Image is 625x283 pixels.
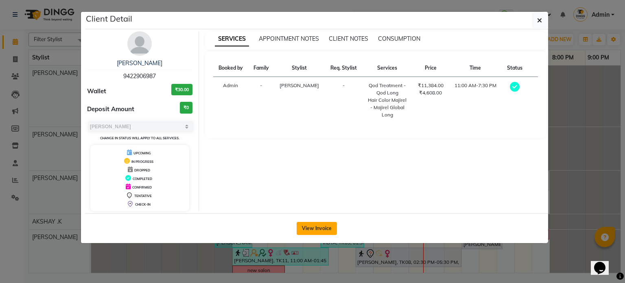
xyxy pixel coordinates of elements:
[274,59,325,77] th: Stylist
[87,87,106,96] span: Wallet
[259,35,319,42] span: APPOINTMENT NOTES
[449,77,502,124] td: 11:00 AM-7:30 PM
[367,97,407,118] div: Hair Color Majirel - Majirel Global Long
[367,82,407,97] div: Qod Treatment - Qod Long
[135,202,151,206] span: CHECK-IN
[325,77,362,124] td: -
[280,82,319,88] span: [PERSON_NAME]
[215,32,249,46] span: SERVICES
[180,102,192,114] h3: ₹0
[417,89,444,97] div: ₹4,608.00
[591,250,617,275] iframe: chat widget
[502,59,528,77] th: Status
[100,136,179,140] small: Change in status will apply to all services.
[117,59,162,67] a: [PERSON_NAME]
[329,35,368,42] span: CLIENT NOTES
[297,222,337,235] button: View Invoice
[134,168,150,172] span: DROPPED
[362,59,412,77] th: Services
[134,194,152,198] span: TENTATIVE
[171,84,192,96] h3: ₹30.00
[449,59,502,77] th: Time
[213,59,248,77] th: Booked by
[248,59,274,77] th: Family
[86,13,132,25] h5: Client Detail
[123,72,156,80] span: 9422906987
[412,59,449,77] th: Price
[378,35,420,42] span: CONSUMPTION
[213,77,248,124] td: Admin
[248,77,274,124] td: -
[417,82,444,89] div: ₹11,384.00
[127,31,152,56] img: avatar
[87,105,134,114] span: Deposit Amount
[325,59,362,77] th: Req. Stylist
[131,160,153,164] span: IN PROGRESS
[133,177,152,181] span: COMPLETED
[132,185,152,189] span: CONFIRMED
[133,151,151,155] span: UPCOMING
